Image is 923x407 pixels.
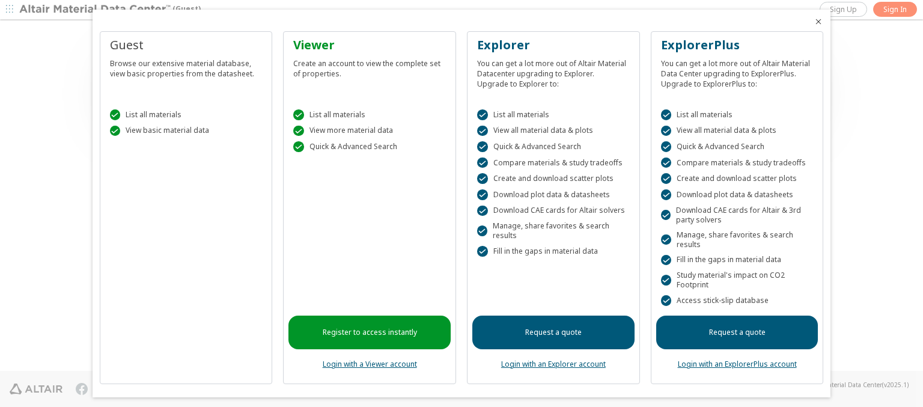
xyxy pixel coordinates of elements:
[678,359,797,369] a: Login with an ExplorerPlus account
[110,37,263,54] div: Guest
[293,109,446,120] div: List all materials
[477,141,488,152] div: 
[661,189,814,200] div: Download plot data & datasheets
[661,234,671,245] div: 
[661,109,672,120] div: 
[293,141,446,152] div: Quick & Advanced Search
[661,109,814,120] div: List all materials
[477,141,630,152] div: Quick & Advanced Search
[477,206,488,216] div: 
[661,158,814,168] div: Compare materials & study tradeoffs
[814,17,823,26] button: Close
[110,126,263,136] div: View basic material data
[661,275,671,286] div: 
[661,206,814,225] div: Download CAE cards for Altair & 3rd party solvers
[661,141,672,152] div: 
[477,206,630,216] div: Download CAE cards for Altair solvers
[661,173,672,184] div: 
[661,54,814,89] div: You can get a lot more out of Altair Material Data Center upgrading to ExplorerPlus. Upgrade to E...
[110,109,263,120] div: List all materials
[110,109,121,120] div: 
[501,359,606,369] a: Login with an Explorer account
[661,271,814,290] div: Study material's impact on CO2 Footprint
[661,126,672,136] div: 
[661,126,814,136] div: View all material data & plots
[477,126,630,136] div: View all material data & plots
[656,316,818,349] a: Request a quote
[661,255,814,266] div: Fill in the gaps in material data
[477,54,630,89] div: You can get a lot more out of Altair Material Datacenter upgrading to Explorer. Upgrade to Explor...
[477,158,488,168] div: 
[477,225,487,236] div: 
[477,189,488,200] div: 
[110,54,263,79] div: Browse our extensive material database, view basic properties from the datasheet.
[477,109,630,120] div: List all materials
[110,126,121,136] div: 
[661,158,672,168] div: 
[293,37,446,54] div: Viewer
[293,141,304,152] div: 
[472,316,635,349] a: Request a quote
[477,109,488,120] div: 
[323,359,417,369] a: Login with a Viewer account
[293,126,446,136] div: View more material data
[661,173,814,184] div: Create and download scatter plots
[477,173,630,184] div: Create and download scatter plots
[477,246,488,257] div: 
[661,37,814,54] div: ExplorerPlus
[293,109,304,120] div: 
[661,295,672,306] div: 
[477,126,488,136] div: 
[661,141,814,152] div: Quick & Advanced Search
[661,295,814,306] div: Access stick-slip database
[293,126,304,136] div: 
[477,173,488,184] div: 
[477,37,630,54] div: Explorer
[661,255,672,266] div: 
[288,316,451,349] a: Register to access instantly
[477,246,630,257] div: Fill in the gaps in material data
[661,210,671,221] div: 
[661,230,814,249] div: Manage, share favorites & search results
[661,189,672,200] div: 
[477,189,630,200] div: Download plot data & datasheets
[293,54,446,79] div: Create an account to view the complete set of properties.
[477,221,630,240] div: Manage, share favorites & search results
[477,158,630,168] div: Compare materials & study tradeoffs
